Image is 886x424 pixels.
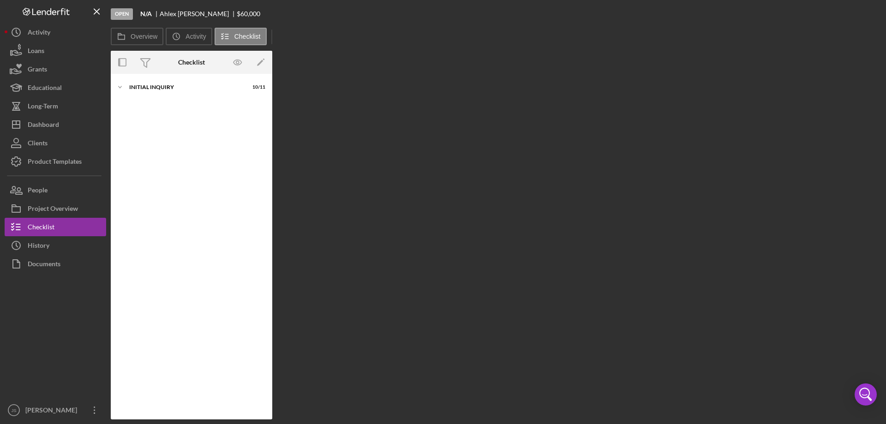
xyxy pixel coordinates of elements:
[28,97,58,118] div: Long-Term
[160,10,237,18] div: Ahlex [PERSON_NAME]
[28,60,47,81] div: Grants
[249,84,265,90] div: 10 / 11
[5,115,106,134] button: Dashboard
[140,10,152,18] b: N/A
[28,255,60,275] div: Documents
[5,78,106,97] button: Educational
[5,218,106,236] button: Checklist
[234,33,261,40] label: Checklist
[5,401,106,419] button: JS[PERSON_NAME]
[129,84,242,90] div: Initial Inquiry
[111,28,163,45] button: Overview
[28,134,48,155] div: Clients
[28,42,44,62] div: Loans
[5,23,106,42] button: Activity
[28,218,54,239] div: Checklist
[11,408,16,413] text: JS
[237,10,260,18] span: $60,000
[111,8,133,20] div: Open
[28,78,62,99] div: Educational
[5,134,106,152] button: Clients
[5,255,106,273] button: Documents
[23,401,83,422] div: [PERSON_NAME]
[178,59,205,66] div: Checklist
[28,236,49,257] div: History
[28,199,78,220] div: Project Overview
[5,42,106,60] button: Loans
[166,28,212,45] button: Activity
[215,28,267,45] button: Checklist
[28,152,82,173] div: Product Templates
[131,33,157,40] label: Overview
[186,33,206,40] label: Activity
[28,181,48,202] div: People
[5,236,106,255] button: History
[5,152,106,171] button: Product Templates
[5,97,106,115] button: Long-Term
[28,115,59,136] div: Dashboard
[5,181,106,199] button: People
[855,383,877,406] div: Open Intercom Messenger
[5,60,106,78] button: Grants
[5,199,106,218] button: Project Overview
[28,23,50,44] div: Activity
